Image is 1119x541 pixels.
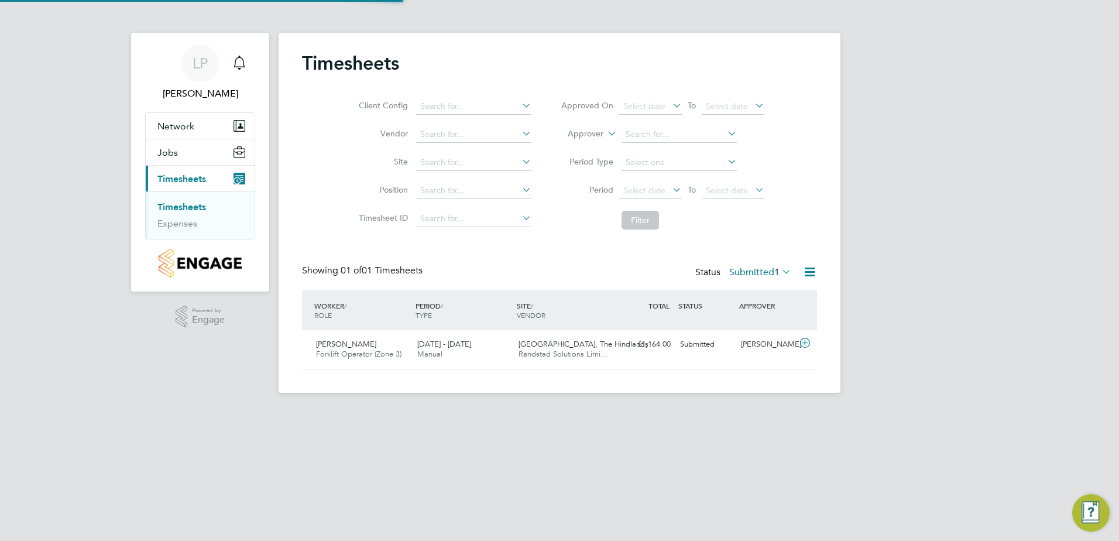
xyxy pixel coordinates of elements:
a: LP[PERSON_NAME] [145,44,255,101]
label: Period [561,184,613,195]
label: Timesheet ID [355,213,408,223]
div: APPROVER [736,295,797,316]
span: TYPE [416,310,432,320]
span: / [344,301,346,310]
span: Powered by [192,306,225,316]
span: Jobs [157,147,178,158]
img: countryside-properties-logo-retina.png [159,249,241,278]
span: TOTAL [648,301,670,310]
div: Showing [302,265,425,277]
span: / [441,301,443,310]
span: Select date [706,185,748,196]
input: Search for... [416,98,531,115]
label: Submitted [729,266,791,278]
span: [GEOGRAPHIC_DATA], The Hindlands [519,339,648,349]
span: Manual [417,349,442,359]
button: Network [146,113,255,139]
span: Network [157,121,194,132]
div: Status [695,265,794,281]
div: Timesheets [146,191,255,239]
span: To [684,98,699,113]
a: Go to home page [145,249,255,278]
label: Client Config [355,100,408,111]
input: Search for... [416,155,531,171]
span: Engage [192,315,225,325]
label: Site [355,156,408,167]
a: Powered byEngage [176,306,225,328]
label: Vendor [355,128,408,139]
button: Engage Resource Center [1072,494,1110,532]
span: [DATE] - [DATE] [417,339,471,349]
div: PERIOD [413,295,514,326]
span: Select date [706,101,748,111]
div: SITE [514,295,615,326]
div: [PERSON_NAME] [736,335,797,354]
label: Position [355,184,408,195]
span: LP [193,56,208,71]
label: Approved On [561,100,613,111]
span: Lea Packer [145,87,255,101]
span: To [684,182,699,197]
span: Randstad Solutions Limi… [519,349,608,359]
span: Timesheets [157,173,206,184]
span: Forklift Operator (Zone 3) [316,349,401,359]
button: Timesheets [146,166,255,191]
h2: Timesheets [302,52,399,75]
span: / [531,301,533,310]
a: Expenses [157,218,197,229]
input: Search for... [416,183,531,199]
div: Submitted [675,335,736,354]
input: Search for... [416,126,531,143]
span: [PERSON_NAME] [316,339,376,349]
span: ROLE [314,310,332,320]
nav: Main navigation [131,33,269,292]
a: Timesheets [157,201,206,213]
span: 01 of [341,265,362,276]
span: VENDOR [517,310,545,320]
span: Select date [623,101,665,111]
div: STATUS [675,295,736,316]
input: Search for... [622,126,737,143]
span: Select date [623,185,665,196]
label: Period Type [561,156,613,167]
button: Jobs [146,139,255,165]
label: Approver [551,128,603,140]
input: Search for... [416,211,531,227]
div: WORKER [311,295,413,326]
span: 1 [774,266,780,278]
div: £1,164.00 [615,335,675,354]
button: Filter [622,211,659,230]
input: Select one [622,155,737,171]
span: 01 Timesheets [341,265,423,276]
